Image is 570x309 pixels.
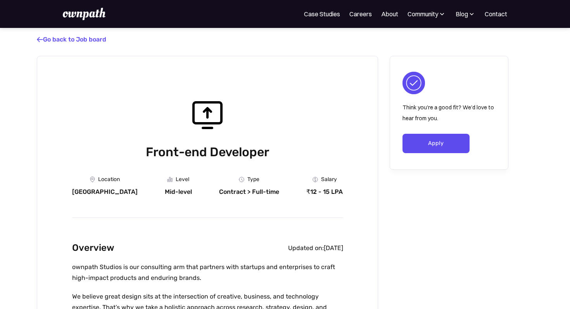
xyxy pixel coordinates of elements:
div: Community [408,9,438,19]
h1: Front-end Developer [72,143,343,161]
div: ₹12 - 15 LPA [306,188,343,196]
a: About [381,9,398,19]
p: ownpath Studios is our consulting arm that partners with startups and enterprises to craft high-i... [72,262,343,283]
img: Clock Icon - Job Board X Webflow Template [239,177,244,182]
div: Type [247,176,259,183]
img: Graph Icon - Job Board X Webflow Template [167,177,173,182]
h2: Overview [72,240,114,255]
div: Location [98,176,120,183]
a: Contact [485,9,507,19]
div: [GEOGRAPHIC_DATA] [72,188,138,196]
img: Location Icon - Job Board X Webflow Template [90,176,95,183]
a: Apply [402,134,470,153]
img: Money Icon - Job Board X Webflow Template [313,177,318,182]
div: Salary [321,176,337,183]
div: Blog [456,9,468,19]
a: Careers [349,9,372,19]
div: Updated on: [288,244,324,252]
div: Contract > Full-time [219,188,279,196]
p: Think you're a good fit? We'd love to hear from you. [402,102,496,124]
a: Case Studies [304,9,340,19]
div: Community [408,9,446,19]
div: Mid-level [165,188,192,196]
a: Go back to Job board [37,36,106,43]
div: [DATE] [324,244,343,252]
div: Level [176,176,189,183]
div: Blog [455,9,475,19]
span:  [37,36,43,43]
